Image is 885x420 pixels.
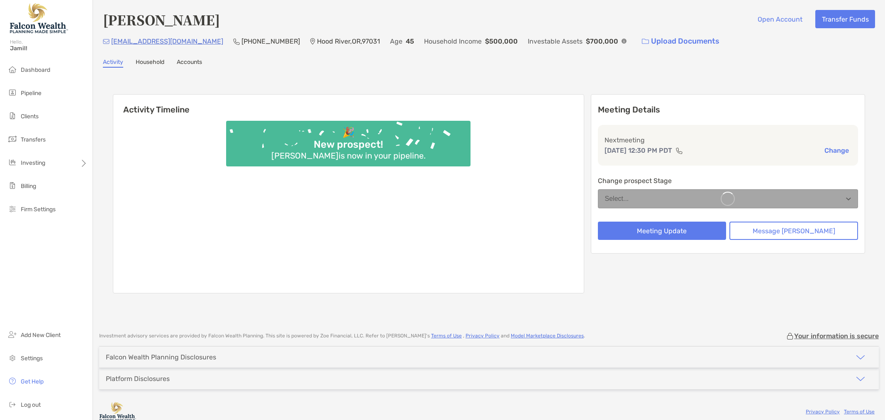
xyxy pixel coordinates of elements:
p: Investment advisory services are provided by Falcon Wealth Planning . This site is powered by Zoe... [99,333,585,339]
div: New prospect! [310,139,386,151]
span: Investing [21,159,45,166]
p: $500,000 [485,36,518,46]
div: Falcon Wealth Planning Disclosures [106,353,216,361]
img: Falcon Wealth Planning Logo [10,3,68,33]
img: investing icon [7,157,17,167]
a: Privacy Policy [806,409,840,415]
a: Terms of Use [431,333,462,339]
a: Terms of Use [844,409,875,415]
span: Pipeline [21,90,41,97]
button: Transfer Funds [815,10,875,28]
span: Clients [21,113,39,120]
img: button icon [642,39,649,44]
button: Open Account [751,10,809,28]
img: icon arrow [856,374,865,384]
a: Household [136,59,164,68]
p: 45 [406,36,414,46]
p: Your information is secure [794,332,879,340]
h6: Activity Timeline [113,95,584,115]
span: Add New Client [21,332,61,339]
img: clients icon [7,111,17,121]
img: add_new_client icon [7,330,17,339]
h4: [PERSON_NAME] [103,10,220,29]
p: [DATE] 12:30 PM PDT [605,145,672,156]
img: firm-settings icon [7,204,17,214]
a: Accounts [177,59,202,68]
img: get-help icon [7,376,17,386]
a: Privacy Policy [466,333,500,339]
img: billing icon [7,181,17,190]
img: Location Icon [310,38,315,45]
img: communication type [675,147,683,154]
p: Hood River , OR , 97031 [317,36,380,46]
p: Change prospect Stage [598,176,858,186]
img: transfers icon [7,134,17,144]
span: Jamil! [10,45,88,52]
p: Meeting Details [598,105,858,115]
button: Meeting Update [598,222,727,240]
p: Household Income [424,36,482,46]
a: Model Marketplace Disclosures [511,333,584,339]
span: Get Help [21,378,44,385]
p: [EMAIL_ADDRESS][DOMAIN_NAME] [111,36,223,46]
div: Platform Disclosures [106,375,170,383]
p: Age [390,36,402,46]
div: 🎉 [339,127,358,139]
img: Confetti [226,121,471,159]
span: Settings [21,355,43,362]
div: [PERSON_NAME] is now in your pipeline. [268,151,429,161]
span: Firm Settings [21,206,56,213]
img: Phone Icon [233,38,240,45]
p: Investable Assets [528,36,583,46]
img: icon arrow [856,352,865,362]
p: $700,000 [586,36,618,46]
button: Change [822,146,851,155]
img: dashboard icon [7,64,17,74]
img: pipeline icon [7,88,17,98]
a: Activity [103,59,123,68]
img: logout icon [7,399,17,409]
button: Message [PERSON_NAME] [729,222,858,240]
img: settings icon [7,353,17,363]
a: Upload Documents [636,32,725,50]
span: Dashboard [21,66,50,73]
span: Log out [21,401,41,408]
p: Next meeting [605,135,852,145]
span: Billing [21,183,36,190]
p: [PHONE_NUMBER] [241,36,300,46]
img: Email Icon [103,39,110,44]
img: Info Icon [622,39,627,44]
span: Transfers [21,136,46,143]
